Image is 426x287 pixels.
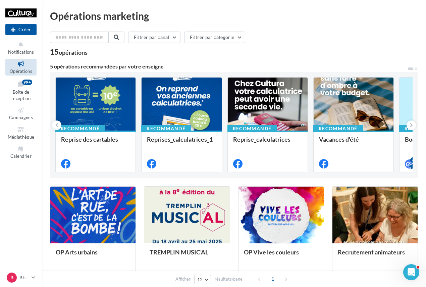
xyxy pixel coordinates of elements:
div: 5 opérations recommandées par votre enseigne [50,64,407,69]
button: Créer [5,24,37,35]
span: Médiathèque [8,134,35,140]
div: Reprise_calculatrices [233,136,302,149]
a: Médiathèque [5,125,37,141]
span: Boîte de réception [11,89,31,101]
a: Campagnes [5,105,37,122]
div: Recommandé [55,125,105,132]
div: Vacances d'été [319,136,388,149]
div: OP Arts urbains [56,249,130,262]
button: Filtrer par canal [128,32,180,43]
a: Calendrier [5,144,37,160]
div: OP Vive les couleurs [244,249,318,262]
span: 12 [197,277,203,282]
div: Recommandé [227,125,277,132]
a: B BESANCON [5,271,37,284]
span: 1 [267,274,278,284]
button: Notifications [5,40,37,56]
div: TREMPLIN MUSIC'AL [150,249,224,262]
a: Boîte de réception99+ [5,78,37,103]
button: Filtrer par catégorie [184,32,245,43]
div: Reprise des cartables [61,136,130,149]
div: Recrutement animateurs [338,249,412,262]
div: 99+ [22,80,32,85]
div: 4 [410,157,416,163]
div: Nouvelle campagne [5,24,37,35]
div: Recommandé [313,125,363,132]
iframe: Intercom live chat [403,264,419,280]
button: 12 [194,275,211,284]
span: Campagnes [9,115,33,120]
span: résultats/page [215,276,243,282]
div: 15 [50,48,88,56]
div: Recommandé [141,125,191,132]
div: Reprises_calculatrices_1 [147,136,216,149]
div: opérations [59,49,88,55]
span: Calendrier [10,153,32,159]
span: B [10,274,13,281]
span: Afficher [175,276,191,282]
span: Notifications [8,49,34,55]
div: Opérations marketing [50,11,418,21]
p: BESANCON [19,274,29,281]
span: Opérations [10,68,32,74]
a: Opérations [5,59,37,75]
